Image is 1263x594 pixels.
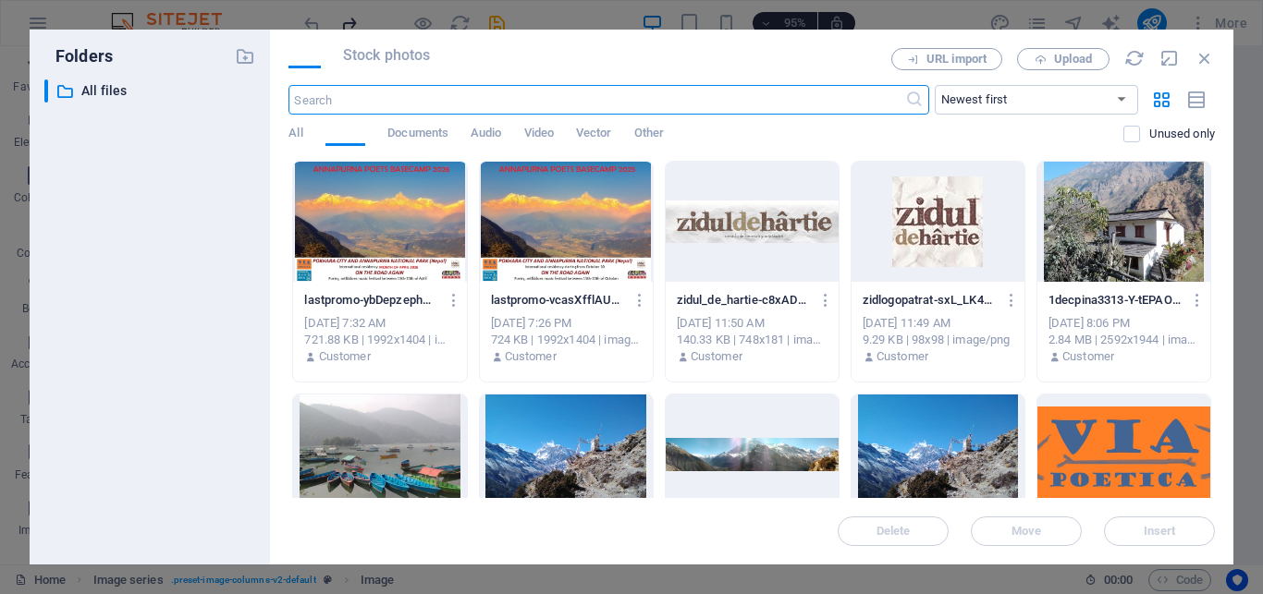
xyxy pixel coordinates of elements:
div: [DATE] 7:26 PM [491,315,642,332]
div: ​ [44,79,48,103]
p: zidul_de_hartie-c8xADhrD8JAsdsXl38YFHg.png [677,292,811,309]
i: Reload [1124,48,1145,68]
p: Displays only files that are not in use on the website. Files added during this session can still... [1149,126,1215,142]
span: Stock photos [343,44,430,67]
div: 9.29 KB | 98x98 | image/png [863,332,1013,348]
p: Customer [319,348,371,365]
i: Minimize [1159,48,1180,68]
span: Documents [387,122,448,148]
p: Customer [505,348,557,365]
p: lastpromo-vcasXfflAUVJXAlanQy6Ng.jpg [491,292,625,309]
span: Other [634,122,664,148]
div: [DATE] 7:32 AM [304,315,455,332]
input: Search [288,85,904,115]
div: 724 KB | 1992x1404 | image/jpeg [491,332,642,348]
p: lastpromo-ybDepzephPkJP5EMphhTVQ.jpg [304,292,438,309]
span: Files [288,44,321,67]
span: Audio [471,122,501,148]
p: Customer [877,348,928,365]
span: URL import [926,54,987,65]
span: Video [524,122,554,148]
div: 2.84 MB | 2592x1944 | image/jpeg [1048,332,1199,348]
p: Customer [691,348,742,365]
p: All files [81,80,222,102]
span: All [288,122,302,148]
div: 721.88 KB | 1992x1404 | image/jpeg [304,332,455,348]
div: 140.33 KB | 748x181 | image/png [677,332,828,348]
i: Close [1195,48,1215,68]
p: 1decpina3313-Y-tEPAOyaO0Gl2tN1LbqxA.jpg [1048,292,1183,309]
span: Upload [1054,54,1092,65]
p: Folders [44,44,113,68]
div: [DATE] 11:49 AM [863,315,1013,332]
div: [DATE] 11:50 AM [677,315,828,332]
div: [DATE] 8:06 PM [1048,315,1199,332]
button: URL import [891,48,1002,70]
span: Vector [576,122,612,148]
span: Images [325,122,366,148]
p: Customer [1062,348,1114,365]
button: Upload [1017,48,1110,70]
p: zidlogopatrat-sxL_LK41dNIzknJyVawqdg.png [863,292,997,309]
i: Create new folder [235,46,255,67]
